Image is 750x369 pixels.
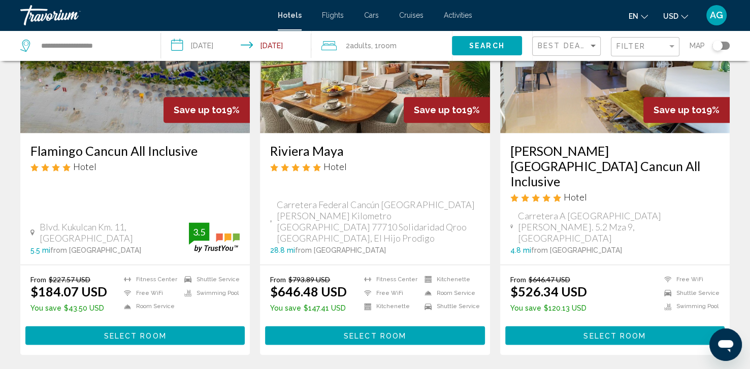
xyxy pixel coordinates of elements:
[629,9,648,23] button: Change language
[399,11,423,19] a: Cruises
[659,275,720,284] li: Free WiFi
[30,284,107,299] ins: $184.07 USD
[659,302,720,311] li: Swimming Pool
[583,331,646,340] span: Select Room
[30,304,61,312] span: You save
[277,199,479,244] span: Carretera Federal Cancún [GEOGRAPHIC_DATA][PERSON_NAME] Kilometro [GEOGRAPHIC_DATA] 77710 Solidar...
[119,289,179,297] li: Free WiFi
[40,221,189,244] span: Blvd. Kukulcan Km. 11, [GEOGRAPHIC_DATA]
[414,105,462,115] span: Save up to
[270,275,286,284] span: From
[659,289,720,297] li: Shuttle Service
[288,275,330,284] del: $793.89 USD
[295,246,386,254] span: from [GEOGRAPHIC_DATA]
[359,275,419,284] li: Fitness Center
[510,246,531,254] span: 4.8 mi
[705,41,730,50] button: Toggle map
[364,11,379,19] a: Cars
[30,161,240,172] div: 4 star Hotel
[278,11,302,19] a: Hotels
[643,97,730,123] div: 19%
[510,191,720,203] div: 5 star Hotel
[452,36,522,55] button: Search
[311,30,452,61] button: Travelers: 2 adults, 0 children
[179,289,240,297] li: Swimming Pool
[346,39,371,53] span: 2
[510,143,720,189] a: [PERSON_NAME][GEOGRAPHIC_DATA] Cancun All Inclusive
[25,328,245,340] a: Select Room
[505,328,725,340] a: Select Room
[119,275,179,284] li: Fitness Center
[654,105,702,115] span: Save up to
[25,326,245,345] button: Select Room
[538,42,591,50] span: Best Deals
[518,210,720,244] span: Carretera A [GEOGRAPHIC_DATA][PERSON_NAME]. 5.2 Mza 9, [GEOGRAPHIC_DATA]
[189,226,209,238] div: 3.5
[322,11,344,19] a: Flights
[419,302,480,311] li: Shuttle Service
[265,328,484,340] a: Select Room
[404,97,490,123] div: 19%
[531,246,622,254] span: from [GEOGRAPHIC_DATA]
[30,246,50,254] span: 5.5 mi
[616,42,645,50] span: Filter
[270,143,479,158] a: Riviera Maya
[663,9,688,23] button: Change currency
[30,143,240,158] a: Flamingo Cancun All Inclusive
[529,275,570,284] del: $646.47 USD
[270,304,347,312] p: $147.41 USD
[350,42,371,50] span: Adults
[323,161,347,172] span: Hotel
[49,275,90,284] del: $227.57 USD
[344,331,406,340] span: Select Room
[710,10,723,20] span: AG
[164,97,250,123] div: 19%
[73,161,96,172] span: Hotel
[510,304,587,312] p: $120.13 USD
[510,275,526,284] span: From
[104,331,167,340] span: Select Room
[359,302,419,311] li: Kitchenette
[30,275,46,284] span: From
[359,289,419,297] li: Free WiFi
[709,328,742,361] iframe: Button to launch messaging window
[703,5,730,26] button: User Menu
[50,246,141,254] span: from [GEOGRAPHIC_DATA]
[419,289,480,297] li: Room Service
[270,304,301,312] span: You save
[270,161,479,172] div: 5 star Hotel
[419,275,480,284] li: Kitchenette
[119,302,179,311] li: Room Service
[265,326,484,345] button: Select Room
[161,30,312,61] button: Check-in date: Aug 13, 2025 Check-out date: Aug 14, 2025
[371,39,397,53] span: , 1
[690,39,705,53] span: Map
[564,191,587,203] span: Hotel
[20,5,268,25] a: Travorium
[378,42,397,50] span: Room
[469,42,505,50] span: Search
[510,304,541,312] span: You save
[179,275,240,284] li: Shuttle Service
[189,222,240,252] img: trustyou-badge.svg
[611,37,679,57] button: Filter
[174,105,222,115] span: Save up to
[444,11,472,19] a: Activities
[505,326,725,345] button: Select Room
[30,304,107,312] p: $43.50 USD
[663,12,678,20] span: USD
[629,12,638,20] span: en
[510,284,587,299] ins: $526.34 USD
[270,284,347,299] ins: $646.48 USD
[538,42,598,51] mat-select: Sort by
[270,246,295,254] span: 28.8 mi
